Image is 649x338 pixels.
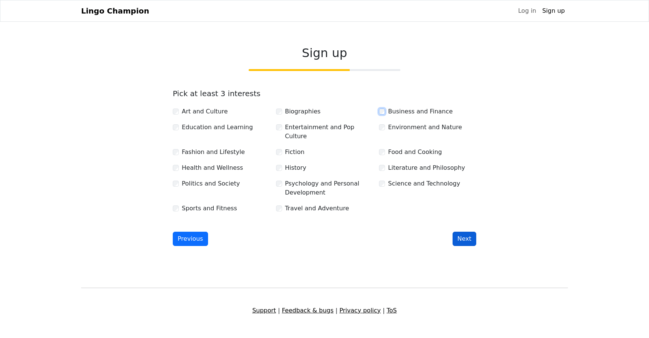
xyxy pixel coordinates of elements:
[182,163,243,172] label: Health and Wellness
[285,123,373,141] label: Entertainment and Pop Culture
[285,179,373,197] label: Psychology and Personal Development
[515,3,539,18] a: Log in
[173,232,208,246] button: Previous
[282,307,334,314] a: Feedback & bugs
[388,163,465,172] label: Literature and Philosophy
[388,107,453,116] label: Business and Finance
[388,123,462,132] label: Environment and Nature
[453,232,476,246] button: Next
[285,107,321,116] label: Biographies
[182,204,237,213] label: Sports and Fitness
[388,179,460,188] label: Science and Technology
[81,3,149,18] a: Lingo Champion
[173,46,476,60] h2: Sign up
[285,163,306,172] label: History
[340,307,381,314] a: Privacy policy
[182,148,245,157] label: Fashion and Lifestyle
[252,307,276,314] a: Support
[388,148,442,157] label: Food and Cooking
[539,3,568,18] a: Sign up
[285,148,305,157] label: Fiction
[182,123,253,132] label: Education and Learning
[173,89,261,98] label: Pick at least 3 interests
[182,107,228,116] label: Art and Culture
[182,179,240,188] label: Politics and Society
[285,204,349,213] label: Travel and Adventure
[386,307,397,314] a: ToS
[77,306,572,315] div: | | |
